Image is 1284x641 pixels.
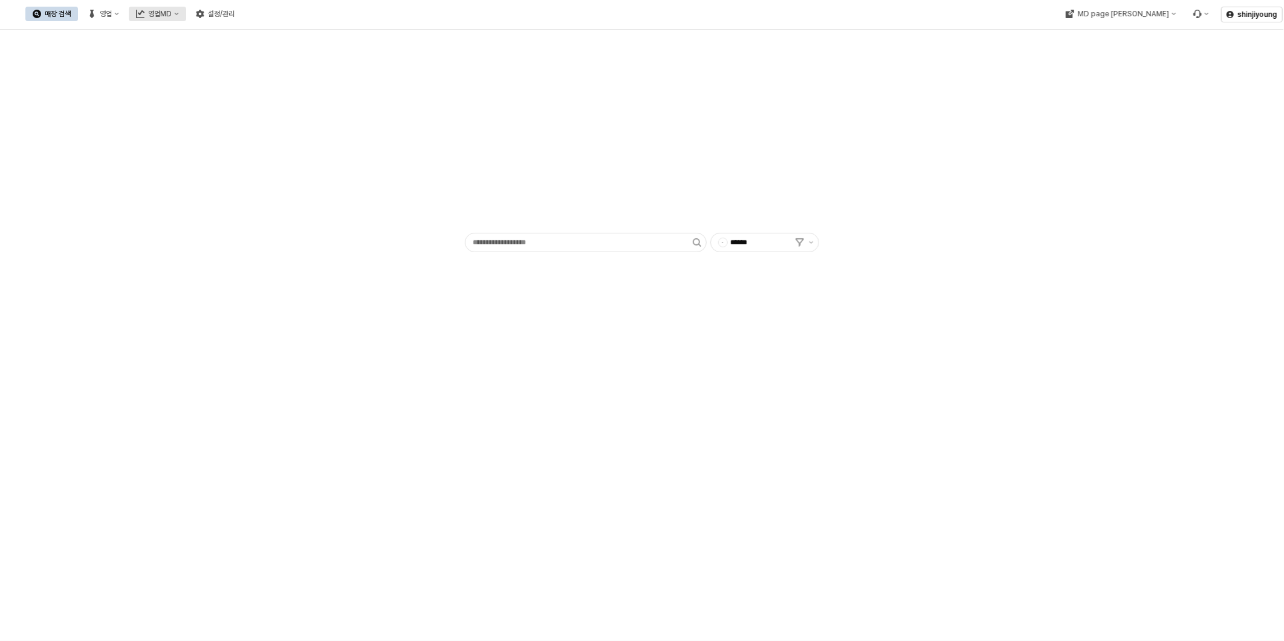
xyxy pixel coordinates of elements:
[189,7,242,21] button: 설정/관리
[719,238,727,247] span: -
[1186,7,1216,21] div: Menu item 6
[1059,7,1184,21] button: MD page [PERSON_NAME]
[80,7,126,21] button: 영업
[804,233,819,252] button: 제안 사항 표시
[208,10,235,18] div: 설정/관리
[129,7,186,21] button: 영업MD
[1237,10,1277,19] p: shinjiyoung
[1221,7,1283,22] button: shinjiyoung
[45,10,71,18] div: 매장 검색
[148,10,172,18] div: 영업MD
[1078,10,1169,18] div: MD page [PERSON_NAME]
[100,10,112,18] div: 영업
[1059,7,1184,21] div: MD page 이동
[25,7,78,21] button: 매장 검색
